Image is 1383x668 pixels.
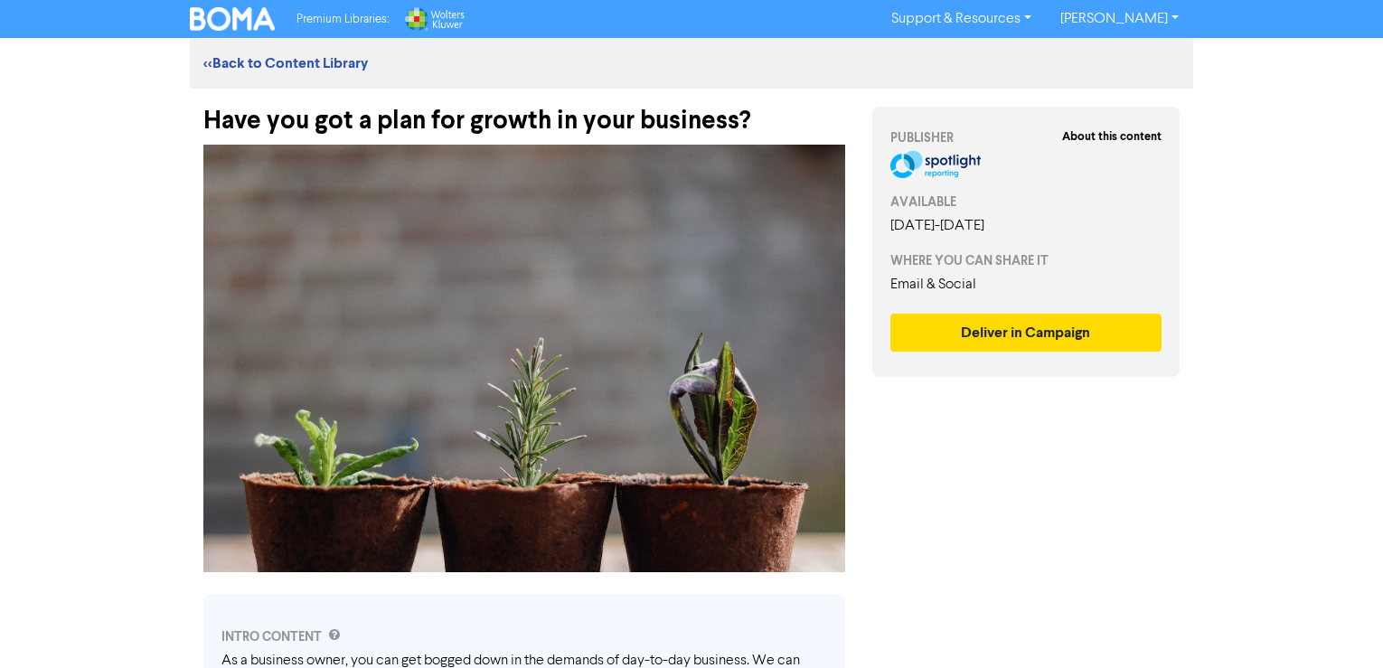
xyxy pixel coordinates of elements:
a: [PERSON_NAME] [1046,5,1193,33]
div: AVAILABLE [890,193,1162,212]
div: Have you got a plan for growth in your business? [203,89,845,136]
a: Support & Resources [877,5,1046,33]
div: PUBLISHER [890,128,1162,147]
a: <<Back to Content Library [203,54,368,72]
span: Premium Libraries: [296,14,389,25]
img: BOMA Logo [190,7,275,31]
div: Email & Social [890,274,1162,296]
div: WHERE YOU CAN SHARE IT [890,251,1162,270]
div: INTRO CONTENT [221,627,827,646]
div: [DATE] - [DATE] [890,215,1162,237]
button: Deliver in Campaign [890,314,1162,352]
strong: About this content [1062,129,1162,144]
img: Wolters Kluwer [403,7,465,31]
